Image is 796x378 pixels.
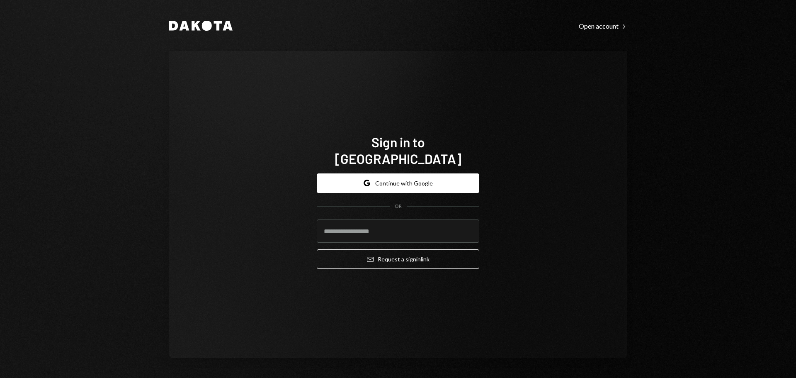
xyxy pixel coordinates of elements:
[579,21,627,30] a: Open account
[317,134,479,167] h1: Sign in to [GEOGRAPHIC_DATA]
[579,22,627,30] div: Open account
[317,249,479,269] button: Request a signinlink
[317,173,479,193] button: Continue with Google
[395,203,402,210] div: OR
